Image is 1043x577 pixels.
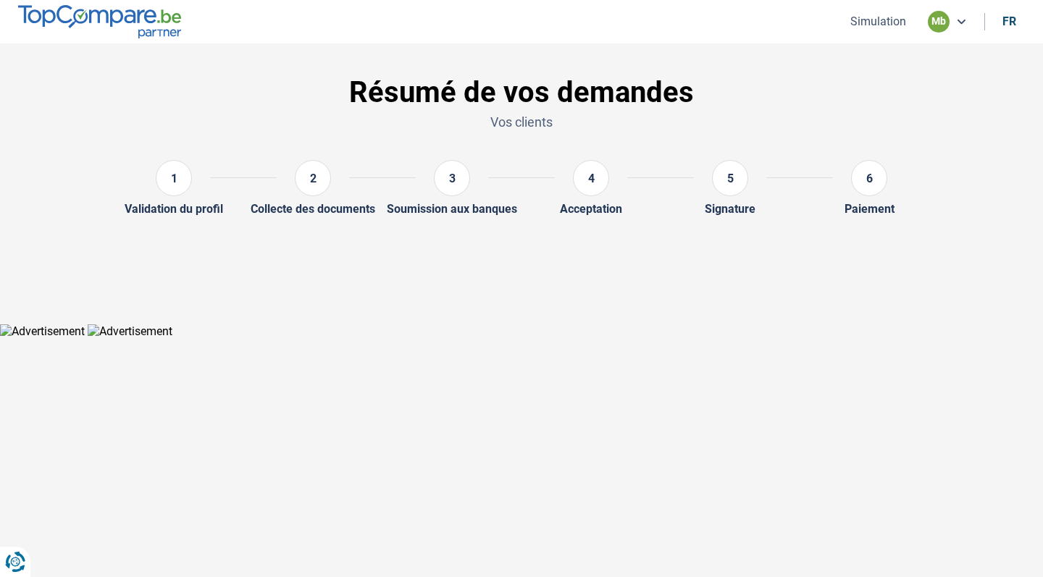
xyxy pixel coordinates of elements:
[295,160,331,196] div: 2
[88,324,172,338] img: Advertisement
[845,202,895,216] div: Paiement
[125,202,223,216] div: Validation du profil
[851,160,887,196] div: 6
[434,160,470,196] div: 3
[52,75,991,110] h1: Résumé de vos demandes
[156,160,192,196] div: 1
[928,11,950,33] div: mb
[387,202,517,216] div: Soumission aux banques
[573,160,609,196] div: 4
[18,5,181,38] img: TopCompare.be
[705,202,755,216] div: Signature
[1002,14,1016,28] div: fr
[846,14,910,29] button: Simulation
[712,160,748,196] div: 5
[52,113,991,131] p: Vos clients
[251,202,375,216] div: Collecte des documents
[560,202,622,216] div: Acceptation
